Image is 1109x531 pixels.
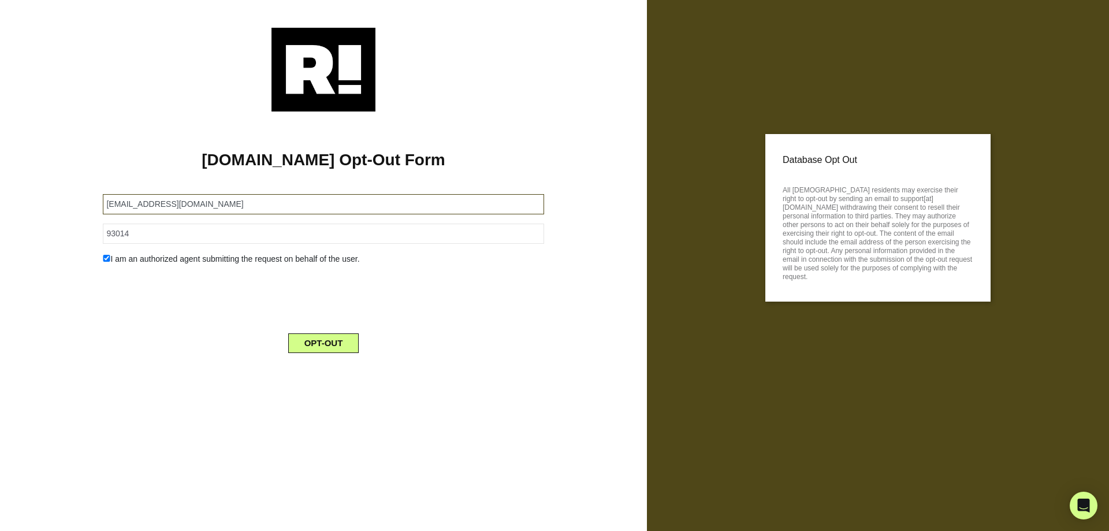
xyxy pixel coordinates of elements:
input: Email Address [103,194,544,214]
input: Zipcode [103,224,544,244]
div: Open Intercom Messenger [1070,492,1097,519]
h1: [DOMAIN_NAME] Opt-Out Form [17,150,630,170]
p: Database Opt Out [783,151,973,169]
div: I am an authorized agent submitting the request on behalf of the user. [94,253,552,265]
p: All [DEMOGRAPHIC_DATA] residents may exercise their right to opt-out by sending an email to suppo... [783,183,973,281]
iframe: reCAPTCHA [236,274,411,320]
button: OPT-OUT [288,333,359,353]
img: Retention.com [271,28,375,112]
